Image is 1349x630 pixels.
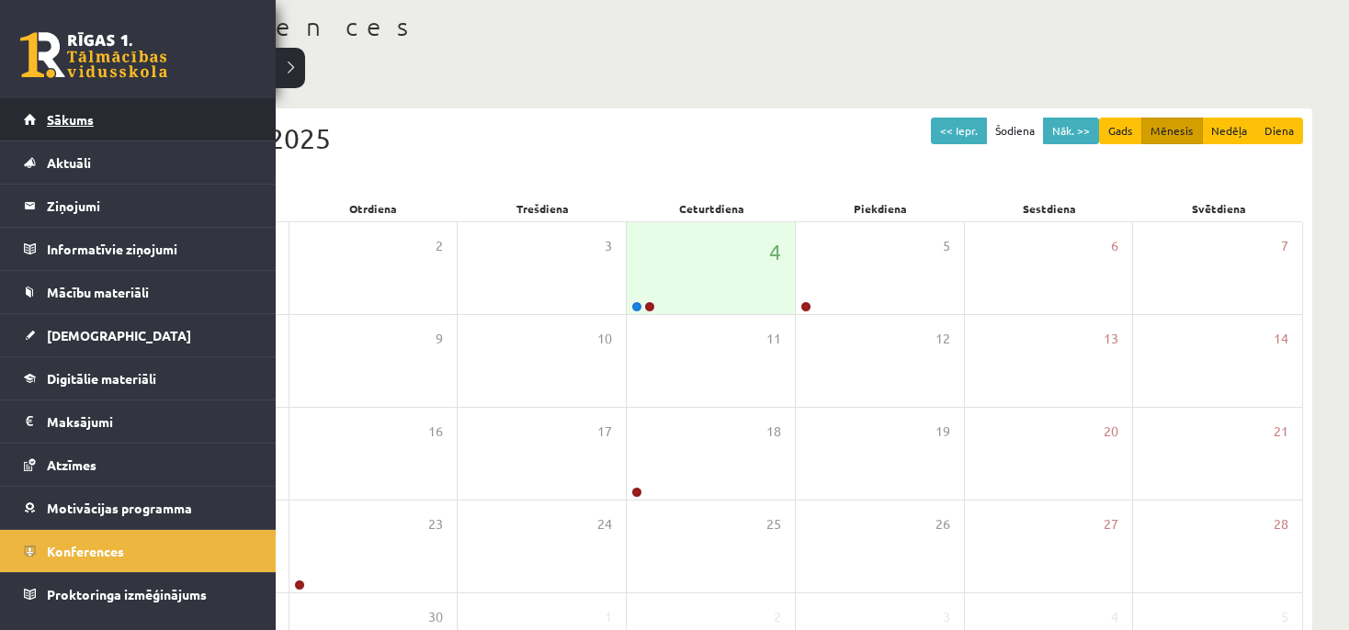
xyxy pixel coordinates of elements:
span: 3 [605,236,612,256]
div: Ceturtdiena [627,196,796,221]
button: Šodiena [986,118,1044,144]
a: Motivācijas programma [24,487,253,529]
span: 25 [766,514,781,534]
a: Maksājumi [24,400,253,443]
a: Digitālie materiāli [24,357,253,399]
legend: Ziņojumi [47,185,253,227]
span: Mācību materiāli [47,284,149,300]
button: Gads [1099,118,1142,144]
span: 3 [943,607,950,627]
span: Konferences [47,543,124,559]
button: Nedēļa [1202,118,1256,144]
div: Sestdiena [965,196,1134,221]
span: 2 [774,607,781,627]
legend: Informatīvie ziņojumi [47,228,253,270]
a: Proktoringa izmēģinājums [24,573,253,615]
span: 1 [605,607,612,627]
span: 2 [436,236,443,256]
span: 21 [1274,422,1288,442]
span: Proktoringa izmēģinājums [47,586,207,602]
a: Atzīmes [24,444,253,486]
div: Svētdiena [1134,196,1303,221]
span: Motivācijas programma [47,500,192,516]
span: 4 [1111,607,1118,627]
span: 19 [935,422,950,442]
div: Septembris 2025 [119,118,1303,159]
span: 16 [428,422,443,442]
a: Ziņojumi [24,185,253,227]
span: Digitālie materiāli [47,370,156,387]
button: Mēnesis [1141,118,1203,144]
span: 24 [597,514,612,534]
h1: Konferences [110,11,1312,42]
span: 28 [1274,514,1288,534]
span: 23 [428,514,443,534]
div: Otrdiena [289,196,458,221]
span: 4 [769,236,781,267]
span: 6 [1111,236,1118,256]
a: Informatīvie ziņojumi [24,228,253,270]
button: << Iepr. [931,118,987,144]
span: 20 [1104,422,1118,442]
a: [DEMOGRAPHIC_DATA] [24,314,253,356]
a: Rīgas 1. Tālmācības vidusskola [20,32,167,78]
span: 13 [1104,329,1118,349]
span: 27 [1104,514,1118,534]
a: Sākums [24,98,253,141]
div: Piekdiena [796,196,965,221]
legend: Maksājumi [47,400,253,443]
span: [DEMOGRAPHIC_DATA] [47,327,191,343]
span: 9 [436,329,443,349]
button: Diena [1255,118,1303,144]
span: Sākums [47,111,94,128]
span: 11 [766,329,781,349]
span: 5 [943,236,950,256]
span: 12 [935,329,950,349]
a: Aktuāli [24,141,253,184]
button: Nāk. >> [1043,118,1099,144]
span: Aktuāli [47,154,91,171]
div: Trešdiena [458,196,627,221]
span: 10 [597,329,612,349]
span: 26 [935,514,950,534]
span: 18 [766,422,781,442]
span: 30 [428,607,443,627]
span: Atzīmes [47,456,96,473]
span: 14 [1274,329,1288,349]
a: Konferences [24,530,253,572]
span: 7 [1281,236,1288,256]
span: 17 [597,422,612,442]
span: 5 [1281,607,1288,627]
a: Mācību materiāli [24,271,253,313]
